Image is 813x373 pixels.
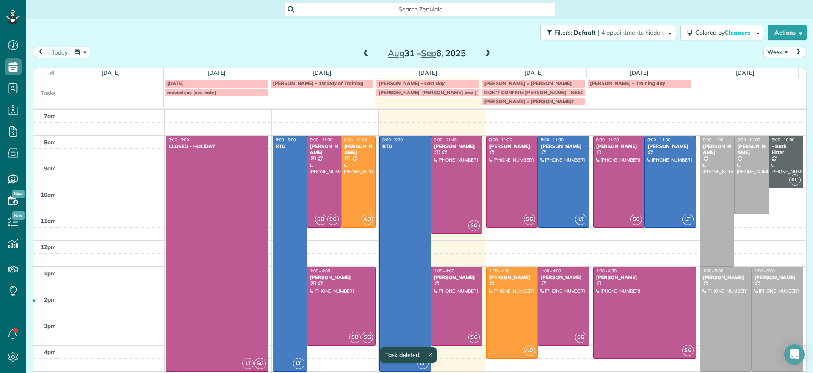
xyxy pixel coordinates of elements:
div: [PERSON_NAME] [489,274,535,280]
span: New [12,190,25,198]
h2: 31 – 6, 2025 [374,49,480,58]
div: [PERSON_NAME] [540,143,587,149]
span: [PERSON_NAME] - Training day [590,80,665,86]
button: today [48,47,72,58]
span: 8:00 - 11:30 [489,137,512,143]
div: RTO [275,143,304,149]
button: Colored byCleaners [680,25,764,40]
span: 8am [44,139,56,145]
span: SG [630,214,642,225]
div: [PERSON_NAME] [434,143,480,149]
span: SG [468,220,480,231]
span: 7am [44,112,56,119]
span: AD [524,345,535,356]
div: [PERSON_NAME] [737,143,766,156]
span: LT [575,214,586,225]
span: Default [574,29,596,36]
span: LT [293,358,304,369]
a: [DATE] [736,69,754,76]
div: CLOSED - HOLIDAY [168,143,266,149]
span: SG [524,214,535,225]
span: 2pm [44,296,56,303]
span: KC [789,174,801,186]
span: LT [417,358,429,369]
a: [DATE] [313,69,331,76]
div: Task deleted! [380,347,437,363]
span: 8:00 - 11:45 [434,137,457,143]
span: 8:00 - 11:30 [541,137,564,143]
div: [PERSON_NAME] [489,143,535,149]
span: [PERSON_NAME] - Last day [379,80,445,86]
span: LT [682,214,694,225]
span: [PERSON_NAME]: [PERSON_NAME] and [PERSON_NAME] [379,89,516,96]
span: AD [362,214,373,225]
a: [DATE] [102,69,120,76]
span: moved cxs (see note) [167,89,216,96]
span: 9am [44,165,56,172]
span: SG [682,345,694,356]
div: [PERSON_NAME] [344,143,373,156]
span: 12pm [41,244,56,250]
span: 4pm [44,348,56,355]
div: RTO [382,143,429,149]
div: - Bath Fitter [771,143,800,156]
button: Filters: Default | 4 appointments hidden [540,25,676,40]
div: [PERSON_NAME] [702,274,749,280]
span: 8:00 - 11:00 [737,137,760,143]
button: Week [763,47,791,58]
span: SB [315,214,326,225]
div: [PERSON_NAME] [540,274,587,280]
button: next [791,47,807,58]
span: Aug [388,48,404,58]
div: Open Intercom Messenger [784,344,805,365]
span: [PERSON_NAME] - 1st Day of Training [273,80,363,86]
div: [PERSON_NAME] [647,143,694,149]
div: [PERSON_NAME] [310,274,373,280]
span: SG [254,358,266,369]
span: 8:00 - 5:00 [382,137,403,143]
span: Filters: [554,29,572,36]
span: 8:00 - 10:00 [772,137,794,143]
span: [DATE] [167,80,184,86]
span: LT [242,358,254,369]
span: 11am [41,217,56,224]
span: [PERSON_NAME] = [PERSON_NAME]? [484,98,574,104]
a: [DATE] [630,69,648,76]
div: [PERSON_NAME] [596,274,694,280]
button: Actions [768,25,807,40]
span: 8:00 - 5:00 [276,137,296,143]
span: DON'T CONFIRM [PERSON_NAME] - NEED [PERSON_NAME] [484,89,627,96]
div: [PERSON_NAME] [596,143,642,149]
div: [PERSON_NAME] [754,274,801,280]
span: 1:00 - 4:30 [596,268,617,274]
span: 1:00 - 4:00 [434,268,454,274]
span: 8:00 - 11:30 [310,137,333,143]
button: prev [33,47,49,58]
span: New [12,211,25,220]
span: 1:00 - 4:00 [310,268,330,274]
a: Filters: Default | 4 appointments hidden [536,25,676,40]
span: 1pm [44,270,56,277]
span: [PERSON_NAME] = [PERSON_NAME] [484,80,572,86]
span: Sep [421,48,436,58]
a: [DATE] [207,69,226,76]
a: [DATE] [525,69,543,76]
span: SB [349,332,361,343]
span: 8:00 - 11:30 [344,137,367,143]
span: 8:00 - 11:30 [596,137,619,143]
span: Colored by [695,29,753,36]
div: [PERSON_NAME] [310,143,339,156]
span: 8:00 - 5:00 [169,137,189,143]
span: | 4 appointments hidden [598,29,664,36]
span: 1:00 - 5:00 [755,268,775,274]
div: [PERSON_NAME] [434,274,480,280]
span: 8:00 - 1:00 [703,137,723,143]
div: [PERSON_NAME] [702,143,732,156]
a: [DATE] [419,69,437,76]
span: 3pm [44,322,56,329]
span: 10am [41,191,56,198]
span: 1:00 - 4:30 [489,268,509,274]
span: SG [575,332,586,343]
span: 1:00 - 5:00 [703,268,723,274]
span: SG [468,332,480,343]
